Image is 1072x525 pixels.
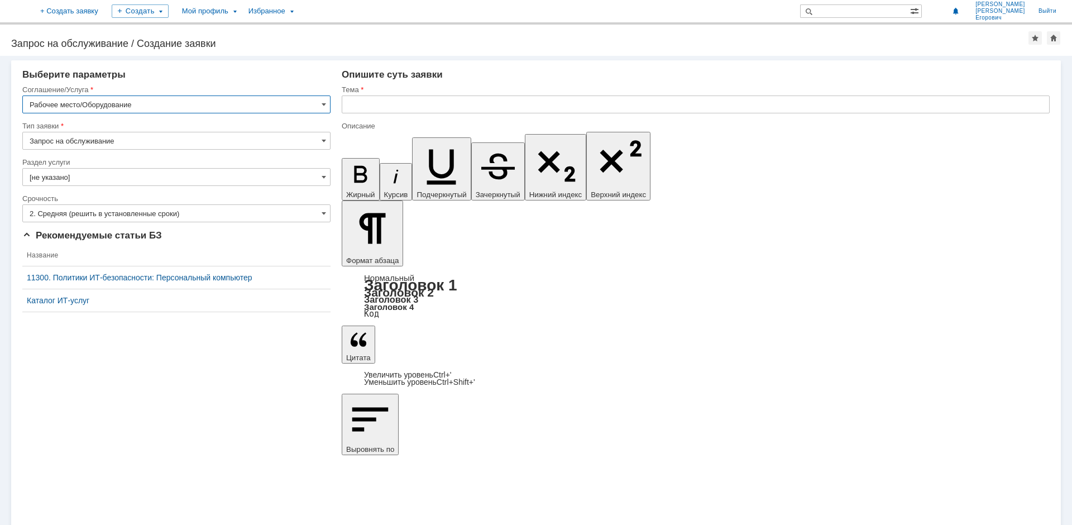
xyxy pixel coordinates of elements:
[417,190,466,199] span: Подчеркнутый
[433,370,452,379] span: Ctrl+'
[380,163,413,201] button: Курсив
[11,38,1028,49] div: Запрос на обслуживание / Создание заявки
[525,134,587,201] button: Нижний индекс
[476,190,520,199] span: Зачеркнутый
[364,294,418,304] a: Заголовок 3
[364,370,452,379] a: Increase
[342,122,1047,130] div: Описание
[22,245,331,266] th: Название
[364,309,379,319] a: Код
[975,1,1025,8] span: [PERSON_NAME]
[975,8,1025,15] span: [PERSON_NAME]
[364,276,457,294] a: Заголовок 1
[342,69,443,80] span: Опишите суть заявки
[529,190,582,199] span: Нижний индекс
[342,86,1047,93] div: Тема
[342,394,399,455] button: Выровнять по
[112,4,169,18] div: Создать
[22,122,328,130] div: Тип заявки
[346,354,371,362] span: Цитата
[342,274,1050,318] div: Формат абзаца
[346,190,375,199] span: Жирный
[975,15,1025,21] span: Егорович
[22,195,328,202] div: Срочность
[346,256,399,265] span: Формат абзаца
[471,142,525,201] button: Зачеркнутый
[1047,31,1060,45] div: Сделать домашней страницей
[364,286,434,299] a: Заголовок 2
[364,302,414,312] a: Заголовок 4
[22,159,328,166] div: Раздел услуги
[412,137,471,201] button: Подчеркнутый
[346,445,394,454] span: Выровнять по
[22,230,162,241] span: Рекомендуемые статьи БЗ
[437,378,475,386] span: Ctrl+Shift+'
[342,371,1050,386] div: Цитата
[342,201,403,266] button: Формат абзаца
[364,273,414,283] a: Нормальный
[364,378,475,386] a: Decrease
[22,69,126,80] span: Выберите параметры
[910,5,921,16] span: Расширенный поиск
[591,190,646,199] span: Верхний индекс
[586,132,650,201] button: Верхний индекс
[342,326,375,364] button: Цитата
[1028,31,1042,45] div: Добавить в избранное
[384,190,408,199] span: Курсив
[342,158,380,201] button: Жирный
[27,273,326,282] a: 11300. Политики ИТ-безопасности: Персональный компьютер
[22,86,328,93] div: Соглашение/Услуга
[27,296,326,305] a: Каталог ИТ-услуг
